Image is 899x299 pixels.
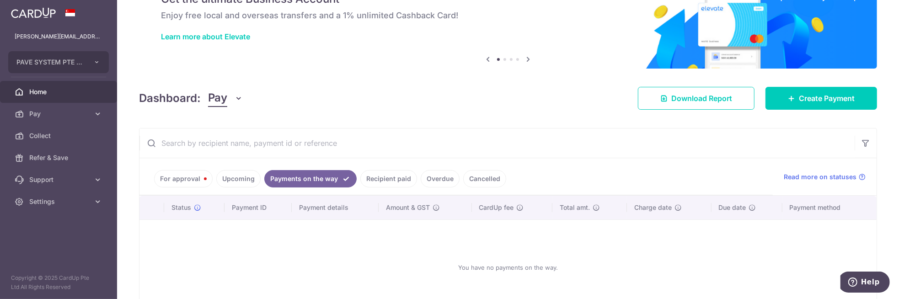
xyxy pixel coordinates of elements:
[634,203,672,212] span: Charge date
[840,272,890,294] iframe: Opens a widget where you can find more information
[29,153,90,162] span: Refer & Save
[29,87,90,96] span: Home
[15,32,102,41] p: [PERSON_NAME][EMAIL_ADDRESS][DOMAIN_NAME]
[463,170,506,187] a: Cancelled
[29,109,90,118] span: Pay
[208,90,243,107] button: Pay
[784,172,856,182] span: Read more on statuses
[479,203,514,212] span: CardUp fee
[171,203,191,212] span: Status
[264,170,357,187] a: Payments on the way
[765,87,877,110] a: Create Payment
[386,203,430,212] span: Amount & GST
[161,10,855,21] h6: Enjoy free local and overseas transfers and a 1% unlimited Cashback Card!
[719,203,746,212] span: Due date
[16,58,84,67] span: PAVE SYSTEM PTE LTD
[782,196,877,219] th: Payment method
[784,172,866,182] a: Read more on statuses
[139,90,201,107] h4: Dashboard:
[8,51,109,73] button: PAVE SYSTEM PTE LTD
[360,170,417,187] a: Recipient paid
[11,7,56,18] img: CardUp
[560,203,590,212] span: Total amt.
[139,128,855,158] input: Search by recipient name, payment id or reference
[799,93,855,104] span: Create Payment
[421,170,460,187] a: Overdue
[29,197,90,206] span: Settings
[29,131,90,140] span: Collect
[225,196,292,219] th: Payment ID
[638,87,755,110] a: Download Report
[154,170,213,187] a: For approval
[216,170,261,187] a: Upcoming
[161,32,250,41] a: Learn more about Elevate
[671,93,732,104] span: Download Report
[292,196,379,219] th: Payment details
[29,175,90,184] span: Support
[208,90,227,107] span: Pay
